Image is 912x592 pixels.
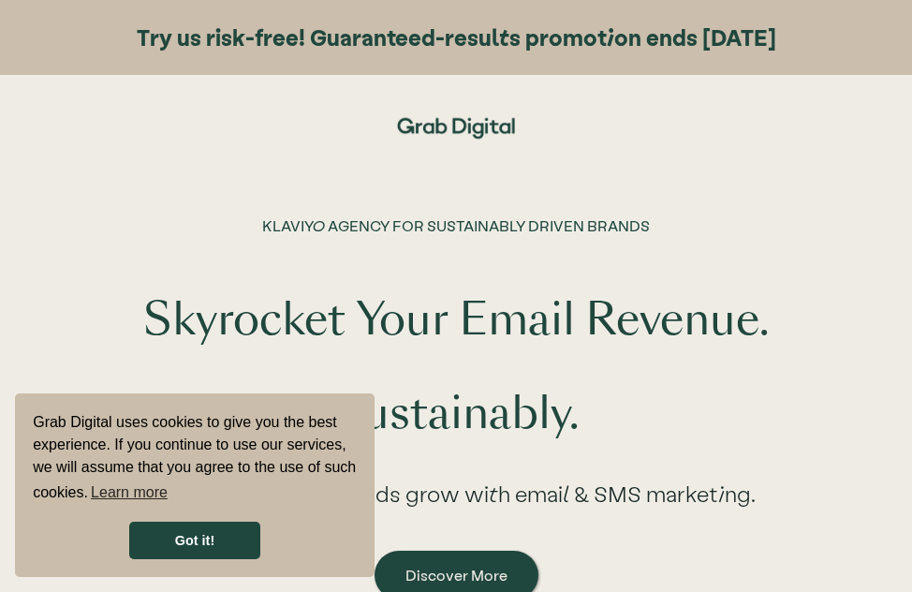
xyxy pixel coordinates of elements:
div: cookieconsent [15,393,375,577]
h1: Skyrocket Your Email Revenue. Sustainably. [20,273,892,460]
h1: KLAVIYO AGENCY FOR SUSTAINABLY DRIVEN BRANDS [262,216,650,273]
a: learn more about cookies [88,479,170,507]
div: We help greener brands grow with email & SMS marketing. [157,460,756,541]
strong: Try us risk-free! Guaranteed-results promotion ends [DATE] [137,23,776,51]
img: Grab Digital Logo [390,101,522,155]
span: Grab Digital uses cookies to give you the best experience. If you continue to use our services, w... [33,411,357,507]
a: dismiss cookie message [129,522,260,559]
